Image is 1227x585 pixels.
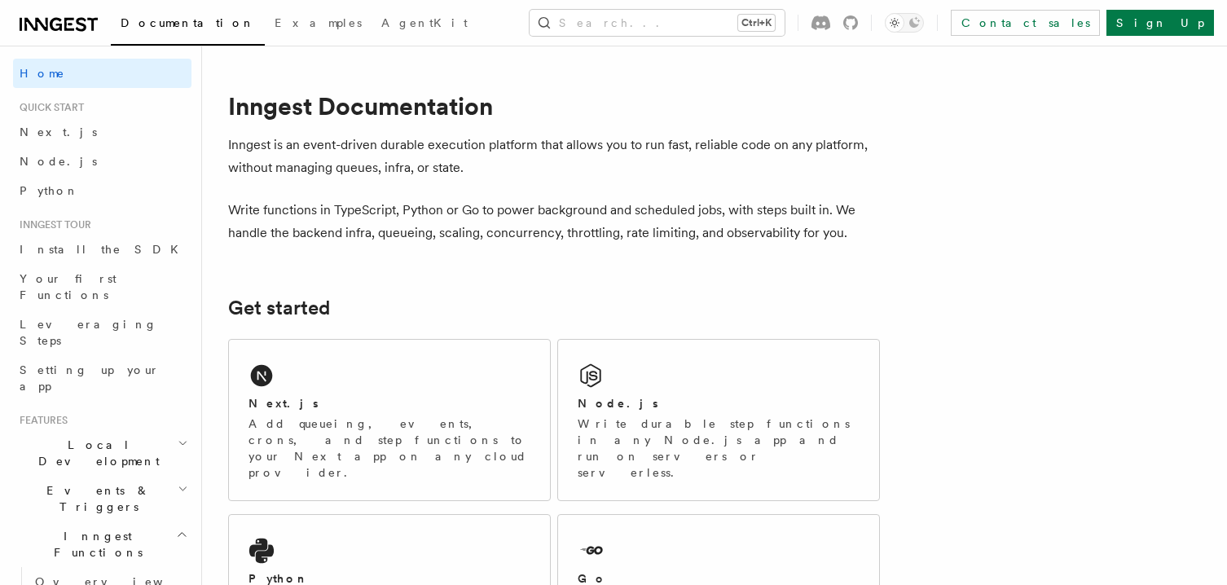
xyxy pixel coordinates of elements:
a: Examples [265,5,372,44]
a: Contact sales [951,10,1100,36]
a: Python [13,176,191,205]
span: Install the SDK [20,243,188,256]
h2: Node.js [578,395,658,411]
p: Add queueing, events, crons, and step functions to your Next app on any cloud provider. [248,416,530,481]
a: Node.js [13,147,191,176]
span: Examples [275,16,362,29]
p: Inngest is an event-driven durable execution platform that allows you to run fast, reliable code ... [228,134,880,179]
span: Inngest tour [13,218,91,231]
a: Next.js [13,117,191,147]
a: Sign Up [1106,10,1214,36]
h2: Next.js [248,395,319,411]
a: Node.jsWrite durable step functions in any Node.js app and run on servers or serverless. [557,339,880,501]
span: Python [20,184,79,197]
a: Next.jsAdd queueing, events, crons, and step functions to your Next app on any cloud provider. [228,339,551,501]
kbd: Ctrl+K [738,15,775,31]
span: Features [13,414,68,427]
span: Node.js [20,155,97,168]
span: Home [20,65,65,81]
a: Install the SDK [13,235,191,264]
span: Setting up your app [20,363,160,393]
span: Quick start [13,101,84,114]
span: Leveraging Steps [20,318,157,347]
button: Toggle dark mode [885,13,924,33]
span: Events & Triggers [13,482,178,515]
span: Next.js [20,125,97,139]
button: Events & Triggers [13,476,191,521]
h1: Inngest Documentation [228,91,880,121]
button: Search...Ctrl+K [530,10,785,36]
p: Write durable step functions in any Node.js app and run on servers or serverless. [578,416,860,481]
a: Your first Functions [13,264,191,310]
button: Inngest Functions [13,521,191,567]
span: Your first Functions [20,272,117,301]
span: Documentation [121,16,255,29]
a: Setting up your app [13,355,191,401]
a: Leveraging Steps [13,310,191,355]
span: Local Development [13,437,178,469]
a: Documentation [111,5,265,46]
a: Home [13,59,191,88]
a: Get started [228,297,330,319]
a: AgentKit [372,5,477,44]
span: AgentKit [381,16,468,29]
button: Local Development [13,430,191,476]
p: Write functions in TypeScript, Python or Go to power background and scheduled jobs, with steps bu... [228,199,880,244]
span: Inngest Functions [13,528,176,561]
